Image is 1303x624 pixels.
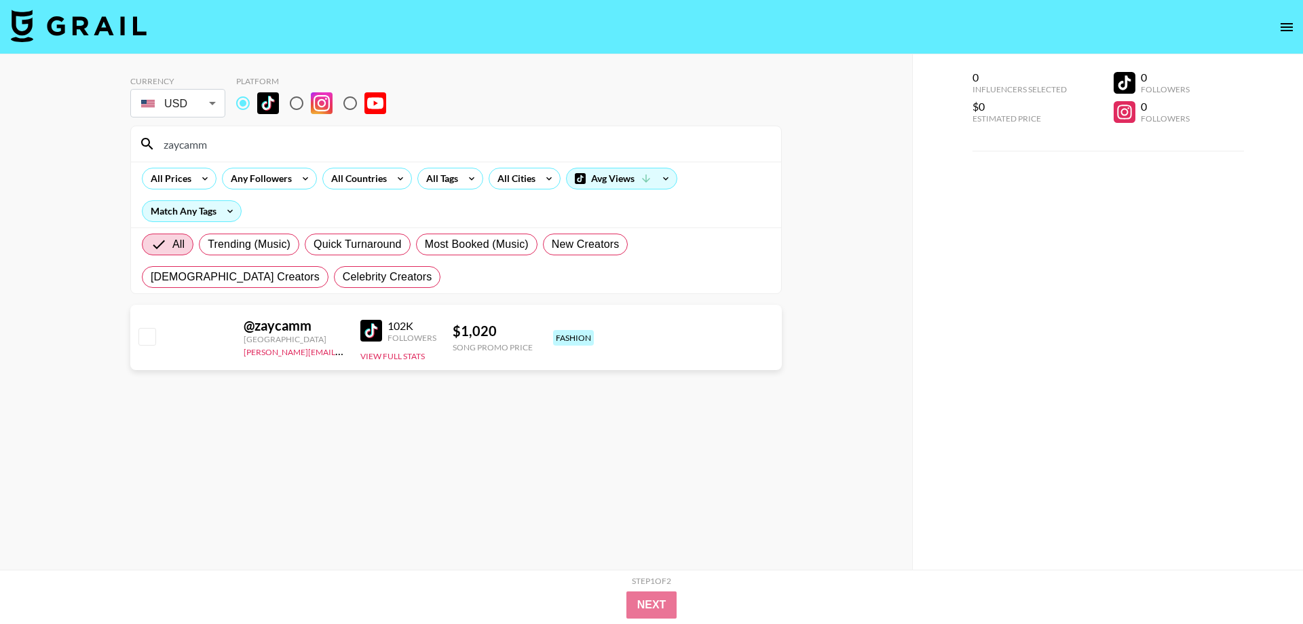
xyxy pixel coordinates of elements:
span: Celebrity Creators [343,269,432,285]
img: Instagram [311,92,333,114]
img: TikTok [257,92,279,114]
div: Influencers Selected [972,84,1067,94]
div: All Countries [323,168,390,189]
img: YouTube [364,92,386,114]
div: $0 [972,100,1067,113]
button: View Full Stats [360,351,425,361]
div: Avg Views [567,168,677,189]
a: [PERSON_NAME][EMAIL_ADDRESS][PERSON_NAME][DOMAIN_NAME] [244,344,509,357]
div: Estimated Price [972,113,1067,124]
img: TikTok [360,320,382,342]
div: 0 [972,71,1067,84]
div: Platform [236,76,397,86]
div: Match Any Tags [143,201,241,221]
div: Song Promo Price [453,342,533,352]
img: Grail Talent [11,10,147,42]
div: [GEOGRAPHIC_DATA] [244,334,344,344]
div: fashion [553,330,594,346]
div: All Prices [143,168,194,189]
span: Trending (Music) [208,236,290,253]
div: 0 [1141,71,1190,84]
div: All Tags [418,168,461,189]
iframe: Drift Widget Chat Controller [1235,556,1287,608]
div: $ 1,020 [453,323,533,339]
div: Step 1 of 2 [632,576,671,586]
button: open drawer [1273,14,1300,41]
div: Followers [388,333,436,343]
div: USD [133,92,223,115]
div: Followers [1141,113,1190,124]
span: New Creators [552,236,620,253]
div: @ zaycamm [244,317,344,334]
div: 0 [1141,100,1190,113]
div: Currency [130,76,225,86]
div: 102K [388,319,436,333]
span: Most Booked (Music) [425,236,529,253]
input: Search by User Name [155,133,773,155]
div: All Cities [489,168,538,189]
button: Next [626,591,677,619]
div: Followers [1141,84,1190,94]
span: All [172,236,185,253]
span: [DEMOGRAPHIC_DATA] Creators [151,269,320,285]
span: Quick Turnaround [314,236,402,253]
div: Any Followers [223,168,295,189]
